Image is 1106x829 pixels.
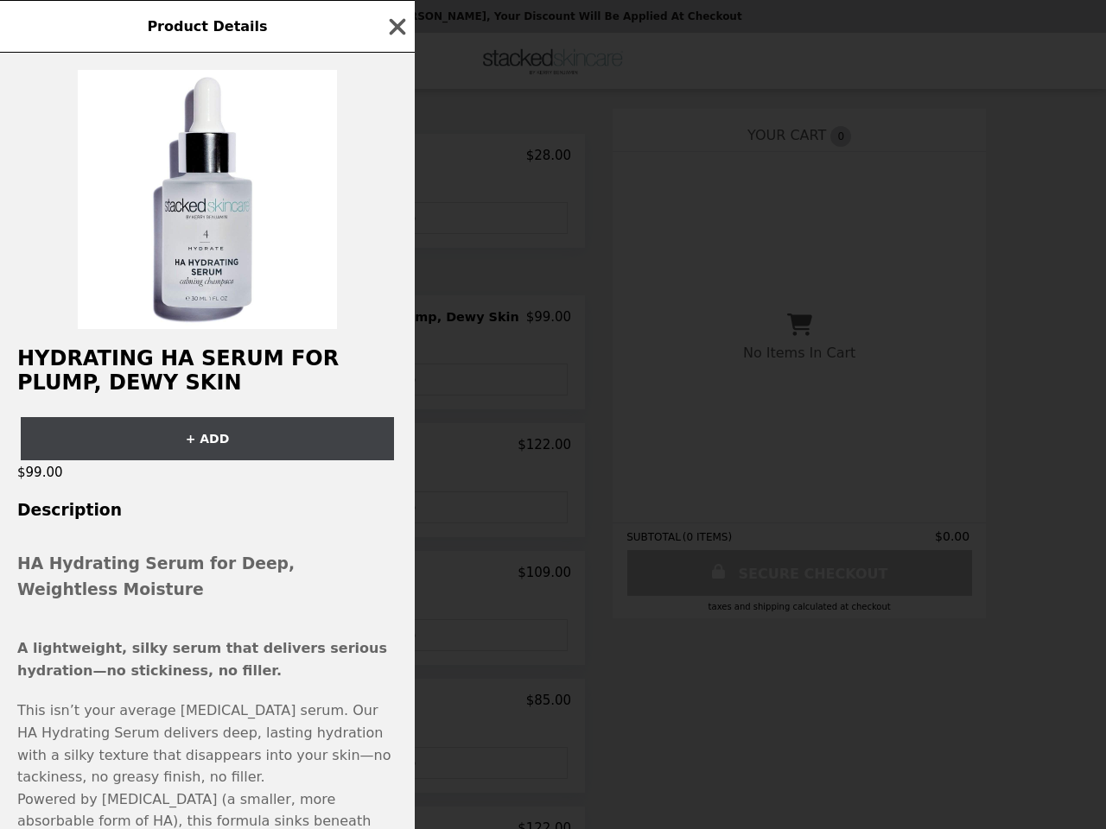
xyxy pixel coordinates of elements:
[17,637,397,681] h4: A lightweight, silky serum that delivers serious hydration—no stickiness, no filler.
[17,551,397,603] h3: HA Hydrating Serum for Deep, Weightless Moisture
[17,699,397,788] p: This isn’t your average [MEDICAL_DATA] serum. Our HA Hydrating Serum delivers deep, lasting hydra...
[21,417,394,460] button: + ADD
[78,70,337,329] img: 30 ML | 1 FL OZ
[147,18,267,35] span: Product Details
